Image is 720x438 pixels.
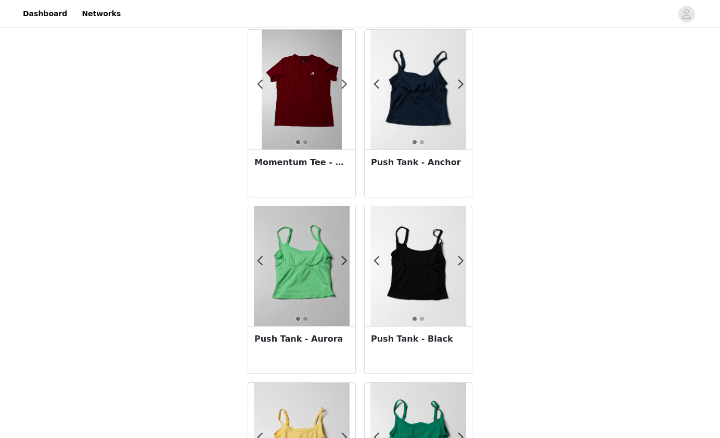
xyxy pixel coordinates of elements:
h3: Push Tank - Anchor [371,156,466,169]
button: 2 [419,140,425,145]
a: Networks [75,2,127,26]
button: 1 [295,316,301,321]
div: avatar [682,6,691,22]
h3: Momentum Tee - Maroon [254,156,349,169]
button: 2 [303,140,308,145]
button: 1 [295,140,301,145]
button: 2 [419,316,425,321]
button: 1 [412,316,417,321]
h3: Push Tank - Aurora [254,333,349,345]
a: Dashboard [17,2,73,26]
button: 2 [303,316,308,321]
button: 1 [412,140,417,145]
h3: Push Tank - Black [371,333,466,345]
